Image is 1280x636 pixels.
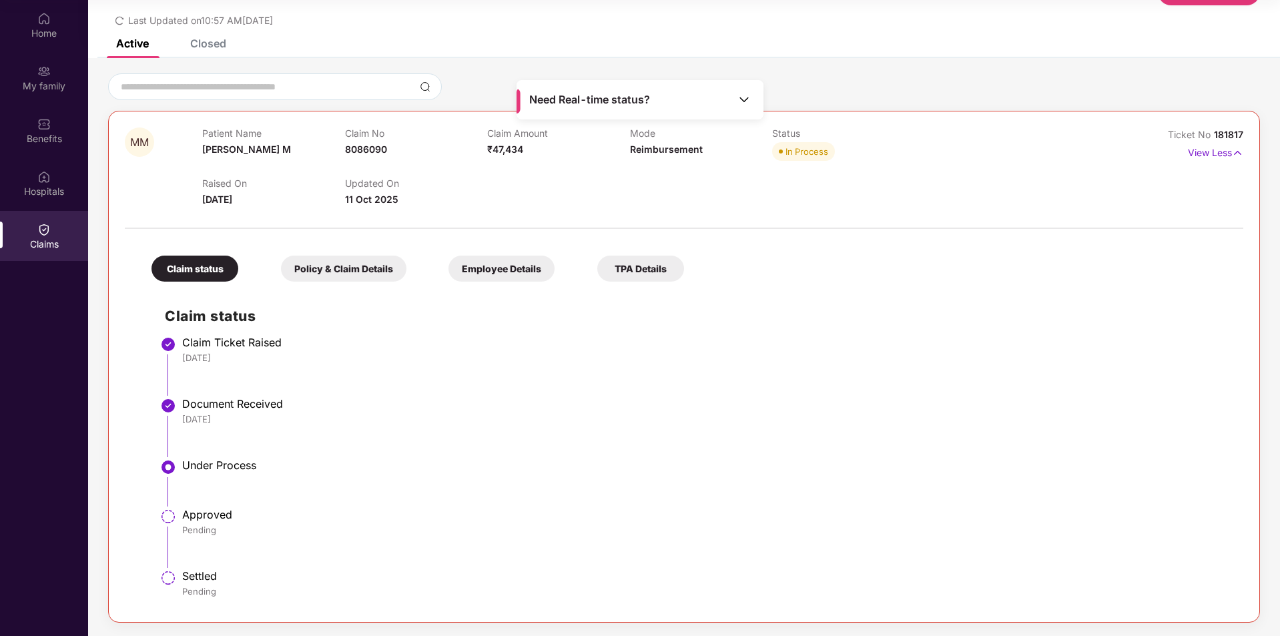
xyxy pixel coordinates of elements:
[420,81,430,92] img: svg+xml;base64,PHN2ZyBpZD0iU2VhcmNoLTMyeDMyIiB4bWxucz0iaHR0cDovL3d3dy53My5vcmcvMjAwMC9zdmciIHdpZH...
[1214,129,1243,140] span: 181817
[487,127,629,139] p: Claim Amount
[772,127,914,139] p: Status
[37,117,51,131] img: svg+xml;base64,PHN2ZyBpZD0iQmVuZWZpdHMiIHhtbG5zPSJodHRwOi8vd3d3LnczLm9yZy8yMDAwL3N2ZyIgd2lkdGg9Ij...
[448,256,555,282] div: Employee Details
[160,336,176,352] img: svg+xml;base64,PHN2ZyBpZD0iU3RlcC1Eb25lLTMyeDMyIiB4bWxucz0iaHR0cDovL3d3dy53My5vcmcvMjAwMC9zdmciIH...
[345,194,398,205] span: 11 Oct 2025
[160,509,176,525] img: svg+xml;base64,PHN2ZyBpZD0iU3RlcC1QZW5kaW5nLTMyeDMyIiB4bWxucz0iaHR0cDovL3d3dy53My5vcmcvMjAwMC9zdm...
[202,143,291,155] span: [PERSON_NAME] M
[202,127,344,139] p: Patient Name
[202,178,344,189] p: Raised On
[37,12,51,25] img: svg+xml;base64,PHN2ZyBpZD0iSG9tZSIgeG1sbnM9Imh0dHA6Ly93d3cudzMub3JnLzIwMDAvc3ZnIiB3aWR0aD0iMjAiIG...
[281,256,406,282] div: Policy & Claim Details
[37,65,51,78] img: svg+xml;base64,PHN2ZyB3aWR0aD0iMjAiIGhlaWdodD0iMjAiIHZpZXdCb3g9IjAgMCAyMCAyMCIgZmlsbD0ibm9uZSIgeG...
[182,524,1230,536] div: Pending
[487,143,523,155] span: ₹47,434
[202,194,232,205] span: [DATE]
[529,93,650,107] span: Need Real-time status?
[182,413,1230,425] div: [DATE]
[182,508,1230,521] div: Approved
[630,127,772,139] p: Mode
[345,127,487,139] p: Claim No
[160,398,176,414] img: svg+xml;base64,PHN2ZyBpZD0iU3RlcC1Eb25lLTMyeDMyIiB4bWxucz0iaHR0cDovL3d3dy53My5vcmcvMjAwMC9zdmciIH...
[1232,145,1243,160] img: svg+xml;base64,PHN2ZyB4bWxucz0iaHR0cDovL3d3dy53My5vcmcvMjAwMC9zdmciIHdpZHRoPSIxNyIgaGVpZ2h0PSIxNy...
[1168,129,1214,140] span: Ticket No
[160,570,176,586] img: svg+xml;base64,PHN2ZyBpZD0iU3RlcC1QZW5kaW5nLTMyeDMyIiB4bWxucz0iaHR0cDovL3d3dy53My5vcmcvMjAwMC9zdm...
[165,305,1230,327] h2: Claim status
[182,397,1230,410] div: Document Received
[182,569,1230,583] div: Settled
[130,137,149,148] span: MM
[37,223,51,236] img: svg+xml;base64,PHN2ZyBpZD0iQ2xhaW0iIHhtbG5zPSJodHRwOi8vd3d3LnczLm9yZy8yMDAwL3N2ZyIgd2lkdGg9IjIwIi...
[597,256,684,282] div: TPA Details
[785,145,828,158] div: In Process
[182,585,1230,597] div: Pending
[182,352,1230,364] div: [DATE]
[345,178,487,189] p: Updated On
[115,15,124,26] span: redo
[151,256,238,282] div: Claim status
[630,143,703,155] span: Reimbursement
[116,37,149,50] div: Active
[182,336,1230,349] div: Claim Ticket Raised
[190,37,226,50] div: Closed
[345,143,387,155] span: 8086090
[128,15,273,26] span: Last Updated on 10:57 AM[DATE]
[737,93,751,106] img: Toggle Icon
[1188,142,1243,160] p: View Less
[37,170,51,184] img: svg+xml;base64,PHN2ZyBpZD0iSG9zcGl0YWxzIiB4bWxucz0iaHR0cDovL3d3dy53My5vcmcvMjAwMC9zdmciIHdpZHRoPS...
[182,458,1230,472] div: Under Process
[160,459,176,475] img: svg+xml;base64,PHN2ZyBpZD0iU3RlcC1BY3RpdmUtMzJ4MzIiIHhtbG5zPSJodHRwOi8vd3d3LnczLm9yZy8yMDAwL3N2Zy...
